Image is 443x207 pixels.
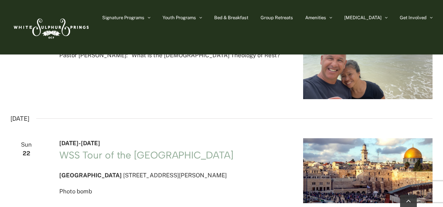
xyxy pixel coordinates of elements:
p: Photo bomb [59,186,286,197]
span: Signature Programs [102,15,144,20]
img: wailing-wall [303,138,433,204]
span: [STREET_ADDRESS][PERSON_NAME] [123,172,227,179]
span: Group Retreats [261,15,293,20]
span: [GEOGRAPHIC_DATA] [59,172,122,179]
span: Youth Programs [163,15,196,20]
span: Bed & Breakfast [214,15,248,20]
span: [DATE] [59,140,78,147]
time: - [59,140,100,147]
span: 22 [10,148,43,158]
time: [DATE] [10,113,29,124]
a: WSS Tour of the [GEOGRAPHIC_DATA] [59,149,233,161]
span: Amenities [305,15,326,20]
p: Pastor [PERSON_NAME]: “What is the [DEMOGRAPHIC_DATA] Theology of Rest?" [59,50,286,60]
span: [DATE] [81,140,100,147]
span: Sun [10,140,43,150]
span: Get Involved [400,15,427,20]
span: [MEDICAL_DATA] [344,15,382,20]
img: White Sulphur Springs Logo [10,11,91,44]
